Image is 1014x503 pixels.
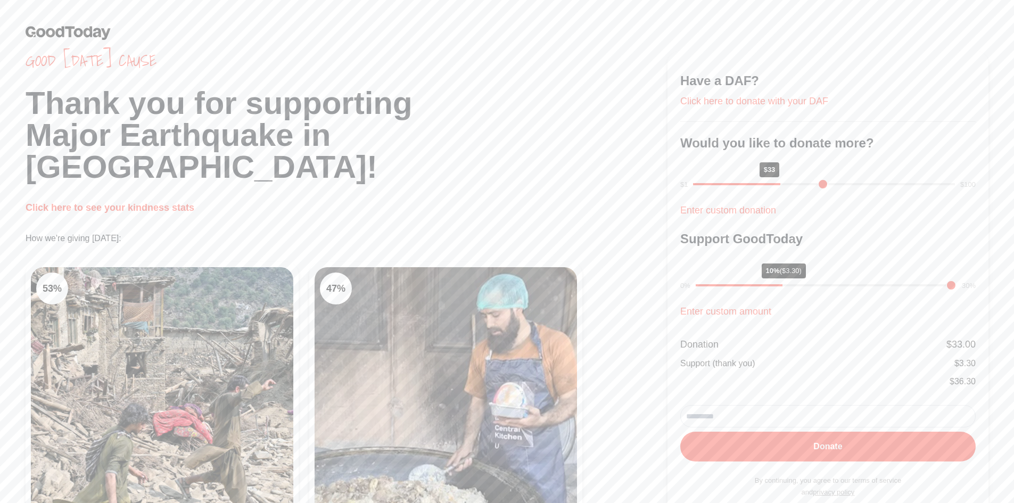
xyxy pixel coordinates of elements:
[950,375,976,388] div: $
[680,281,690,291] div: 0%
[680,306,771,317] a: Enter custom amount
[26,51,667,70] span: Good [DATE] cause
[320,273,352,304] div: 47 %
[680,432,976,461] button: Donate
[680,205,776,216] a: Enter custom donation
[26,87,667,183] h1: Thank you for supporting Major Earthquake in [GEOGRAPHIC_DATA]!
[962,281,976,291] div: 30%
[760,162,780,177] div: $33
[26,202,194,213] a: Click here to see your kindness stats
[952,339,976,350] span: 33.00
[680,179,688,190] div: $1
[762,263,806,278] div: 10%
[960,179,976,190] div: $100
[959,359,976,368] span: 3.30
[680,475,976,498] p: By continuing, you agree to our terms of service and
[26,232,667,245] p: How we're giving [DATE]:
[680,337,719,352] div: Donation
[680,96,828,106] a: Click here to donate with your DAF
[680,72,976,89] h3: Have a DAF?
[680,357,755,370] div: Support (thank you)
[26,26,111,40] img: GoodToday
[680,230,976,248] h3: Support GoodToday
[946,337,976,352] div: $
[680,135,976,152] h3: Would you like to donate more?
[954,357,976,370] div: $
[36,273,68,304] div: 53 %
[780,267,802,275] span: ($3.30)
[954,377,976,386] span: 36.30
[813,488,854,496] a: privacy policy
